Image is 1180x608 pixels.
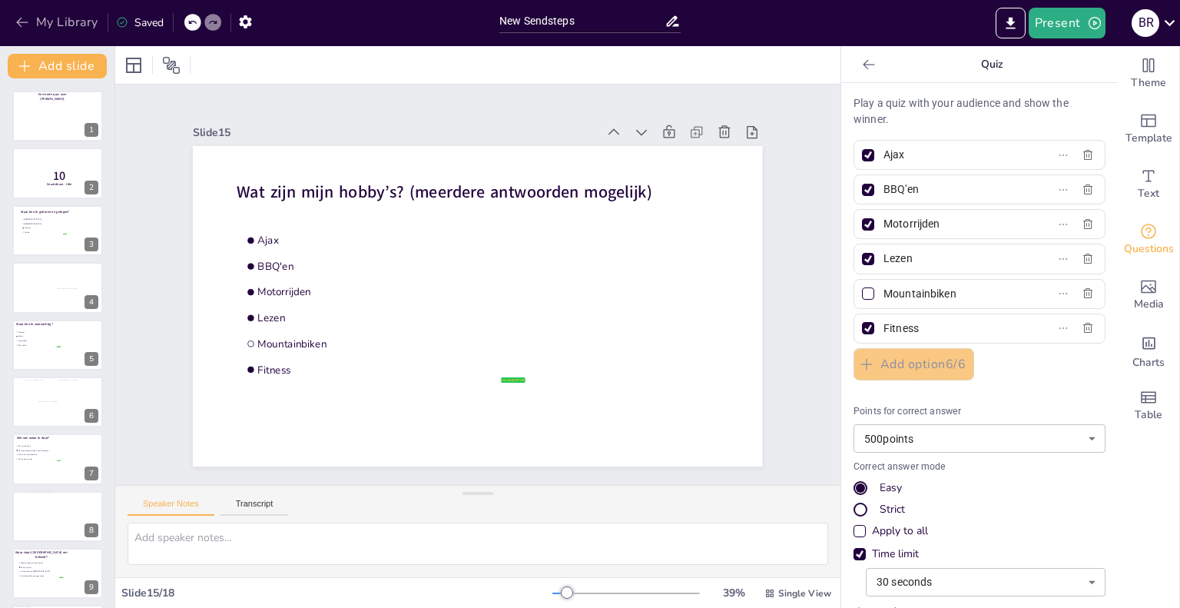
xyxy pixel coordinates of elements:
span: [GEOGRAPHIC_DATA] [25,223,67,225]
div: Saved [116,15,164,30]
div: 2 [12,148,103,198]
span: Text [1138,185,1159,202]
span: [GEOGRAPHIC_DATA] [25,218,67,221]
div: Add a table [1118,378,1179,434]
span: Met de buurvrouw [18,458,61,460]
div: Time limit [854,547,1105,562]
div: Time limit [872,547,919,562]
span: Heiloo [18,335,61,337]
span: Theme [1131,75,1166,91]
div: Layout [121,53,146,78]
div: Slide 15 / 18 [121,586,552,600]
span: Lezen [258,311,522,325]
div: Add charts and graphs [1118,323,1179,378]
div: 7 [12,434,103,484]
span: Ajax [258,234,522,248]
span: Me, myself and I [18,445,61,447]
div: 4 [85,295,98,309]
span: Heiloo [25,231,67,234]
button: Export to PowerPoint [996,8,1026,38]
div: 30 seconds [866,568,1105,596]
div: 9 [12,548,103,599]
span: Alkmaar [25,227,67,229]
input: Option 1 [883,144,1026,166]
button: My Library [12,10,104,35]
div: Strict [854,502,1105,517]
input: Option 5 [883,283,1026,305]
p: Correct answer mode [854,460,1105,474]
span: Ik heb werkelijk waar geen idee [21,575,63,577]
span: Met mijn vriendin, kinderen en huisdieren [18,450,61,452]
div: 3 [85,238,98,251]
span: Waar staat [GEOGRAPHIC_DATA] om bekend? [15,550,68,560]
span: Amsterdam [18,340,61,342]
span: Met wie woon ik daar? [17,436,49,440]
input: Option 3 [883,213,1026,235]
div: 5 [12,320,103,370]
div: 8 [85,523,98,537]
span: Template [1125,130,1172,147]
div: Apply to all [872,523,928,539]
div: 5 [85,352,98,366]
div: Easy [854,480,1105,496]
input: Option 6 [883,317,1026,340]
div: 500 points [854,424,1105,453]
div: 3 [12,205,103,256]
div: Slide 15 [193,125,596,140]
div: Get real-time input from your audience [1118,212,1179,267]
button: Transcript [220,499,289,516]
input: Option 2 [883,178,1026,201]
div: Add images, graphics, shapes or video [1118,267,1179,323]
span: Den Helder [18,344,61,346]
div: 39 % [715,586,752,600]
span: Het Venetië van [GEOGRAPHIC_DATA] [21,570,63,573]
span: Mooie stranden en luxe hotels [21,562,63,564]
span: Media [1134,296,1164,313]
input: Insert title [499,10,665,32]
div: 2 [85,181,98,194]
p: Points for correct answer [854,405,1105,419]
button: Add slide [8,54,107,78]
div: 1 [85,123,98,137]
span: Countdown - title [47,181,72,186]
button: Present [1029,8,1105,38]
div: B R [1132,9,1159,37]
div: 6 [12,377,103,427]
span: Wat zijn mijn hobby’s? (meerdere antwoorden mogelijk) [237,181,652,203]
p: Play a quiz with your audience and show the winner. [854,95,1105,128]
span: 10 [53,167,65,184]
div: Strict [880,502,905,517]
span: Motorrijden [258,285,522,299]
span: Position [162,56,181,75]
div: 6 [85,409,98,423]
div: Add ready made slides [1118,101,1179,157]
span: Mountainbiken [258,337,522,351]
div: 9 [85,580,98,594]
span: Table [1135,407,1162,424]
span: Alleen met mijn kinderen [18,454,61,456]
button: Add option6/6 [854,348,974,380]
div: 4 [12,262,103,313]
span: Questions [1124,241,1174,257]
span: Alkmaar [18,331,61,333]
div: Change the overall theme [1118,46,1179,101]
span: Een korte quiz over [PERSON_NAME]. [38,92,67,101]
span: Charts [1132,354,1165,371]
span: Waar ben ik woonachtig? [16,322,52,327]
div: 1 [12,91,103,141]
div: Add text boxes [1118,157,1179,212]
span: Single View [778,587,831,600]
span: BBQ'en [258,259,522,273]
input: Option 4 [883,248,1026,270]
span: Fitness [258,363,522,377]
button: Speaker Notes [128,499,214,516]
p: Quiz [881,46,1102,83]
span: De kaasmarkt [21,566,63,569]
div: Easy [880,480,902,496]
div: 8 [12,491,103,542]
div: Apply to all [854,523,1105,539]
span: Waar ben ik geboren en getogen? [21,210,69,214]
div: 7 [85,467,98,480]
button: B R [1132,8,1159,38]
